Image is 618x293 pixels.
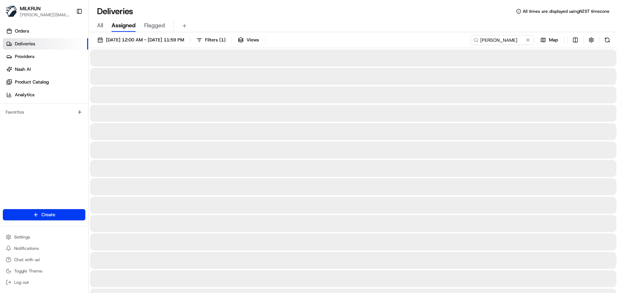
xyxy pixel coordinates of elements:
span: Views [246,37,259,43]
input: Type to search [471,35,534,45]
span: Orders [15,28,29,34]
img: MILKRUN [6,6,17,17]
button: Chat with us! [3,255,85,265]
button: Filters(1) [193,35,229,45]
h1: Deliveries [97,6,133,17]
a: Product Catalog [3,76,88,88]
button: Views [235,35,262,45]
div: Favorites [3,107,85,118]
a: Providers [3,51,88,62]
span: Filters [205,37,226,43]
button: Notifications [3,243,85,253]
span: Settings [14,234,30,240]
button: MILKRUN [20,5,41,12]
span: Map [549,37,558,43]
span: Create [41,212,55,218]
a: Orders [3,25,88,37]
button: [PERSON_NAME][EMAIL_ADDRESS][DOMAIN_NAME] [20,12,70,18]
span: Log out [14,280,29,285]
button: Map [537,35,561,45]
a: Analytics [3,89,88,100]
span: ( 1 ) [219,37,226,43]
span: Product Catalog [15,79,49,85]
button: Toggle Theme [3,266,85,276]
span: [DATE] 12:00 AM - [DATE] 11:59 PM [106,37,184,43]
button: [DATE] 12:00 AM - [DATE] 11:59 PM [94,35,187,45]
a: Deliveries [3,38,88,50]
button: Refresh [602,35,612,45]
span: Deliveries [15,41,35,47]
span: Nash AI [15,66,31,73]
button: Settings [3,232,85,242]
button: Create [3,209,85,220]
button: MILKRUNMILKRUN[PERSON_NAME][EMAIL_ADDRESS][DOMAIN_NAME] [3,3,73,20]
span: Notifications [14,246,39,251]
button: Log out [3,277,85,287]
span: Analytics [15,92,34,98]
span: Assigned [112,21,136,30]
span: Toggle Theme [14,268,42,274]
span: Providers [15,53,34,60]
span: Flagged [144,21,165,30]
span: All times are displayed using NZST timezone [523,8,610,14]
span: Chat with us! [14,257,40,263]
span: All [97,21,103,30]
a: Nash AI [3,64,88,75]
